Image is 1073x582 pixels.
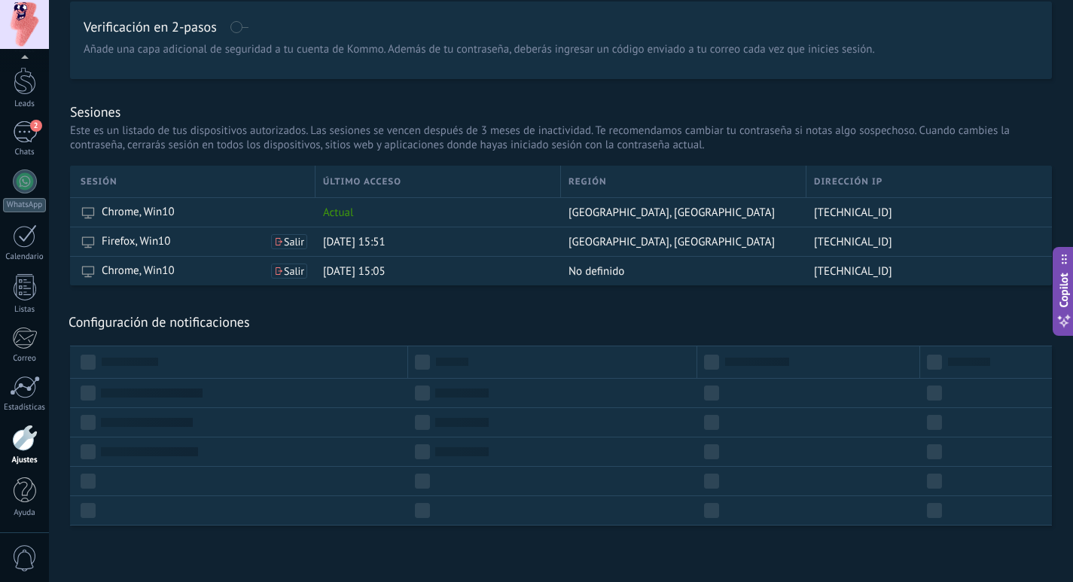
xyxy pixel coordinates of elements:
div: Ayuda [3,508,47,518]
div: Leads [3,99,47,109]
p: Este es un listado de tus dispositivos autorizados. Las sesiones se vencen después de 3 meses de ... [70,123,1052,152]
div: 181.174.238.95 [806,257,1041,285]
div: Listas [3,305,47,315]
span: Salir [284,236,304,247]
div: Dirección IP [806,166,1052,197]
button: Salir [271,234,307,249]
button: Salir [271,264,307,279]
div: WhatsApp [3,198,46,212]
span: Firefox, Win10 [102,234,170,249]
span: [DATE] 15:51 [323,235,386,249]
span: Chrome, Win10 [102,205,175,220]
span: [TECHNICAL_ID] [814,264,892,279]
h1: Verificación en 2-pasos [84,21,217,33]
div: Sesión [81,166,315,197]
div: Región [561,166,806,197]
span: Chrome, Win10 [102,264,175,279]
span: Añade una capa adicional de seguridad a tu cuenta de Kommo. Además de tu contraseña, deberás ingr... [84,42,875,57]
span: Actual [323,206,353,220]
div: Correo [3,354,47,364]
div: Estadísticas [3,403,47,413]
div: 181.118.92.146 [806,198,1041,227]
span: Salir [284,266,304,276]
div: Ajustes [3,456,47,465]
div: último acceso [315,166,560,197]
span: [GEOGRAPHIC_DATA], [GEOGRAPHIC_DATA] [569,206,775,220]
div: Vistalba, Argentina [561,198,799,227]
span: [TECHNICAL_ID] [814,206,892,220]
span: No definido [569,264,624,279]
span: [TECHNICAL_ID] [814,235,892,249]
div: 181.118.92.146 [806,227,1041,256]
span: 2 [30,120,42,132]
span: [DATE] 15:05 [323,264,386,279]
div: Chats [3,148,47,157]
h1: Sesiones [70,103,120,120]
span: [GEOGRAPHIC_DATA], [GEOGRAPHIC_DATA] [569,235,775,249]
div: Vistalba, Argentina [561,227,799,256]
h1: Configuración de notificaciones [69,313,250,331]
div: No definido [561,257,799,285]
div: Calendario [3,252,47,262]
span: Copilot [1056,273,1071,307]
